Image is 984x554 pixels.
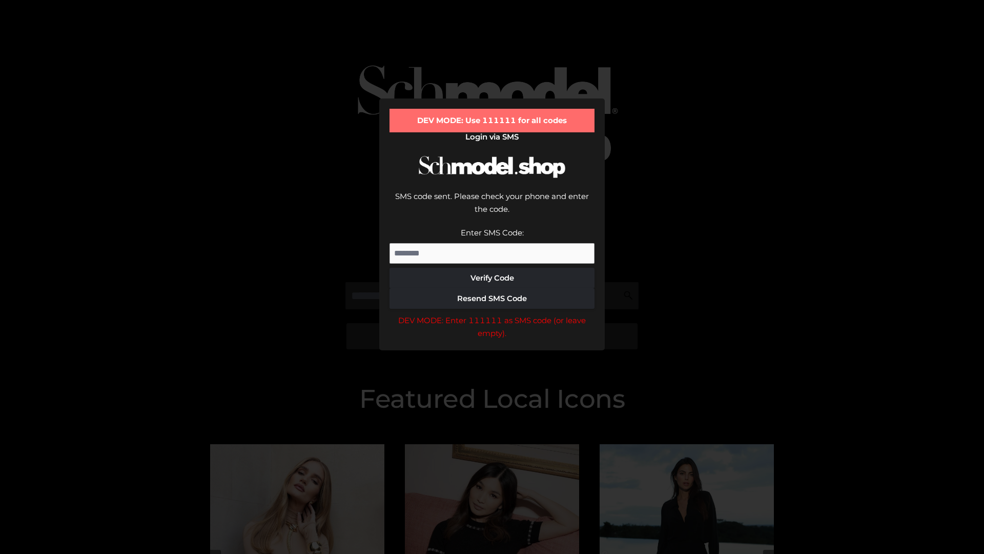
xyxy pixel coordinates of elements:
[389,288,594,309] button: Resend SMS Code
[389,268,594,288] button: Verify Code
[461,228,524,238] label: Enter SMS Code:
[415,147,569,187] img: Schmodel Logo
[389,109,594,132] div: DEV MODE: Use 111111 for all codes
[389,314,594,340] div: DEV MODE: Enter 111111 as SMS code (or leave empty).
[389,132,594,142] h2: Login via SMS
[389,190,594,226] div: SMS code sent. Please check your phone and enter the code.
